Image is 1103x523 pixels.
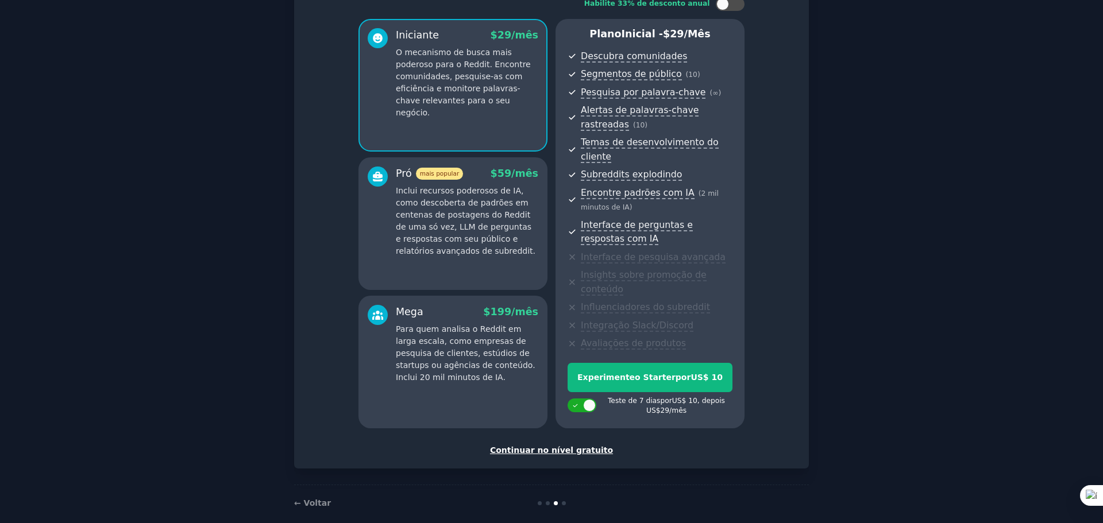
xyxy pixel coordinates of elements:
[581,269,707,295] font: Insights sobre promoção de conteúdo
[490,445,613,455] font: Continuar no nível gratuito
[420,170,459,177] font: mais popular
[633,121,636,129] font: (
[581,219,693,245] font: Interface de perguntas e respostas com IA
[497,29,511,41] font: 29
[581,169,682,180] font: Subreddits explodindo
[608,397,661,405] font: Teste de 7 dias
[483,306,490,317] font: $
[396,168,412,179] font: Pró
[581,338,686,348] font: Avaliações de produtos
[491,29,497,41] font: $
[396,306,423,317] font: Mega
[645,121,647,129] font: )
[568,363,732,392] button: Experimenteo StarterporUS$ 10
[630,203,633,211] font: )
[635,373,676,382] font: o Starter
[294,498,331,507] a: ← Voltar
[699,189,701,197] font: (
[491,168,497,179] font: $
[577,373,635,382] font: Experimente
[581,251,726,262] font: Interface de pesquisa avançada
[676,373,691,382] font: por
[684,28,711,40] font: /mês
[497,168,511,179] font: 59
[663,28,670,40] font: $
[511,29,538,41] font: /mês
[511,168,538,179] font: /mês
[669,406,687,414] font: /mês
[581,51,687,61] font: Descubra comunidades
[621,28,663,40] font: Inicial -
[581,87,705,98] font: Pesquisa por palavra-chave
[581,68,681,79] font: Segmentos de público
[672,397,697,405] font: US$ 10
[660,406,669,414] font: 29
[491,306,512,317] font: 199
[661,397,672,405] font: por
[396,186,535,255] font: Inclui recursos poderosos de IA, como descoberta de padrões em centenas de postagens do Reddit de...
[709,89,712,97] font: (
[511,306,538,317] font: /mês
[670,28,684,40] font: 29
[589,28,621,40] font: Plano
[697,71,700,79] font: )
[636,121,645,129] font: 10
[718,89,721,97] font: )
[691,373,723,382] font: US$ 10
[396,324,535,382] font: Para quem analisa o Reddit em larga escala, como empresas de pesquisa de clientes, estúdios de st...
[581,104,699,130] font: Alertas de palavras-chave rastreadas
[688,71,697,79] font: 10
[581,187,695,198] font: Encontre padrões com IA
[396,48,531,117] font: O mecanismo de busca mais poderoso para o Reddit. Encontre comunidades, pesquise-as com eficiênci...
[581,137,719,162] font: Temas de desenvolvimento do cliente
[396,29,439,41] font: Iniciante
[581,320,693,331] font: Integração Slack/Discord
[581,301,710,312] font: Influenciadores do subreddit
[686,71,689,79] font: (
[581,189,719,212] font: 2 mil minutos de IA
[712,89,718,97] font: ∞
